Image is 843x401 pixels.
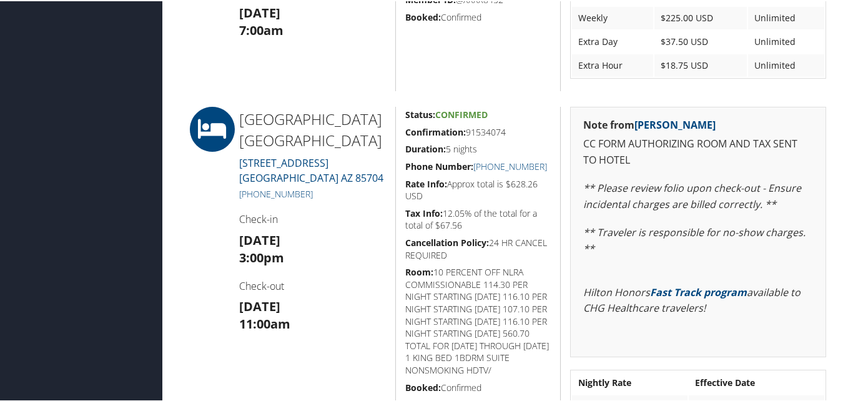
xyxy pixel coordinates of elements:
[239,107,386,149] h2: [GEOGRAPHIC_DATA] [GEOGRAPHIC_DATA]
[405,142,551,154] h5: 5 nights
[239,297,280,314] strong: [DATE]
[435,107,488,119] span: Confirmed
[583,180,801,210] em: ** Please review folio upon check-out - Ensure incidental charges are billed correctly. **
[405,177,551,201] h5: Approx total is $628.26 USD
[405,265,433,277] strong: Room:
[583,135,813,167] p: CC FORM AUTHORIZING ROOM AND TAX SENT TO HOTEL
[654,53,747,76] td: $18.75 USD
[748,29,824,52] td: Unlimited
[572,29,653,52] td: Extra Day
[572,53,653,76] td: Extra Hour
[583,224,806,254] em: ** Traveler is responsible for no-show charges. **
[405,380,441,392] strong: Booked:
[634,117,716,131] a: [PERSON_NAME]
[405,107,435,119] strong: Status:
[405,235,551,260] h5: 24 HR CANCEL REQUIRED
[239,21,283,37] strong: 7:00am
[405,235,489,247] strong: Cancellation Policy:
[583,117,716,131] strong: Note from
[239,3,280,20] strong: [DATE]
[405,265,551,375] h5: 10 PERCENT OFF NLRA COMMISSIONABLE 114.30 PER NIGHT STARTING [DATE] 116.10 PER NIGHT STARTING [DA...
[748,53,824,76] td: Unlimited
[405,159,473,171] strong: Phone Number:
[239,187,313,199] a: [PHONE_NUMBER]
[748,6,824,28] td: Unlimited
[405,10,551,22] h5: Confirmed
[405,125,551,137] h5: 91534074
[689,370,824,393] th: Effective Date
[405,142,446,154] strong: Duration:
[405,206,551,230] h5: 12.05% of the total for a total of $67.56
[650,284,747,298] a: Fast Track program
[654,29,747,52] td: $37.50 USD
[405,177,447,189] strong: Rate Info:
[405,10,441,22] strong: Booked:
[239,155,383,184] a: [STREET_ADDRESS][GEOGRAPHIC_DATA] AZ 85704
[239,211,386,225] h4: Check-in
[473,159,547,171] a: [PHONE_NUMBER]
[405,206,443,218] strong: Tax Info:
[405,380,551,393] h5: Confirmed
[583,284,801,314] em: Hilton Honors available to CHG Healthcare travelers!
[572,370,688,393] th: Nightly Rate
[239,278,386,292] h4: Check-out
[654,6,747,28] td: $225.00 USD
[572,6,653,28] td: Weekly
[239,230,280,247] strong: [DATE]
[239,248,284,265] strong: 3:00pm
[239,314,290,331] strong: 11:00am
[405,125,466,137] strong: Confirmation:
